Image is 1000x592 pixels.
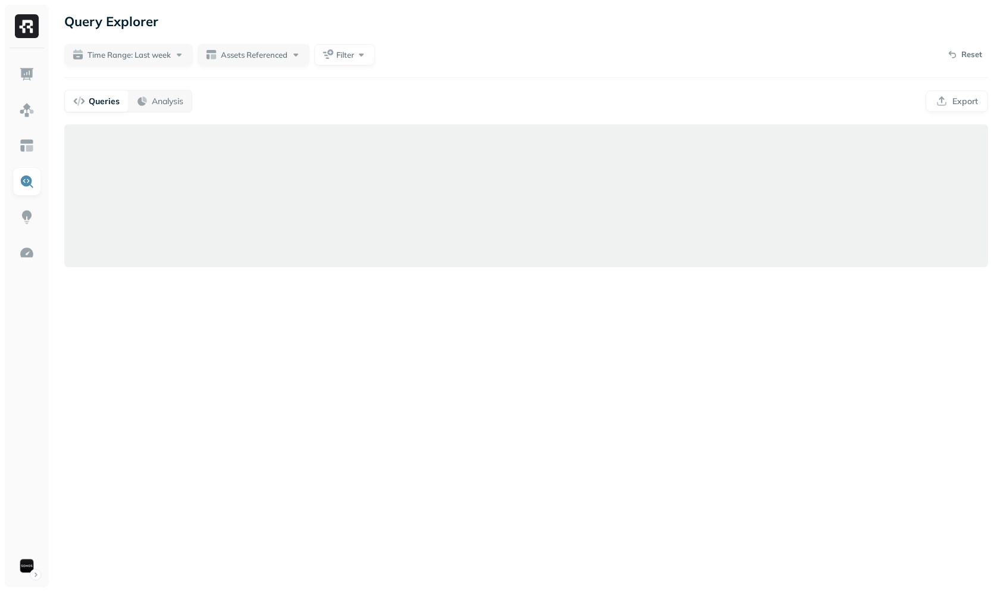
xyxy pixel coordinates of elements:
[89,96,120,107] p: Queries
[19,102,35,118] img: Assets
[152,96,183,107] p: Analysis
[336,49,354,61] span: Filter
[314,44,375,65] button: Filter
[961,49,982,61] p: Reset
[926,90,988,112] button: Export
[19,209,35,225] img: Insights
[19,245,35,261] img: Optimization
[198,44,310,65] button: Assets Referenced
[19,67,35,82] img: Dashboard
[87,49,171,61] span: Time Range: Last week
[64,44,193,65] button: Time Range: Last week
[15,14,39,38] img: Ryft
[221,49,287,61] span: Assets Referenced
[19,138,35,154] img: Asset Explorer
[64,11,158,32] p: Query Explorer
[18,557,35,574] img: Sonos
[941,45,988,64] button: Reset
[19,174,35,189] img: Query Explorer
